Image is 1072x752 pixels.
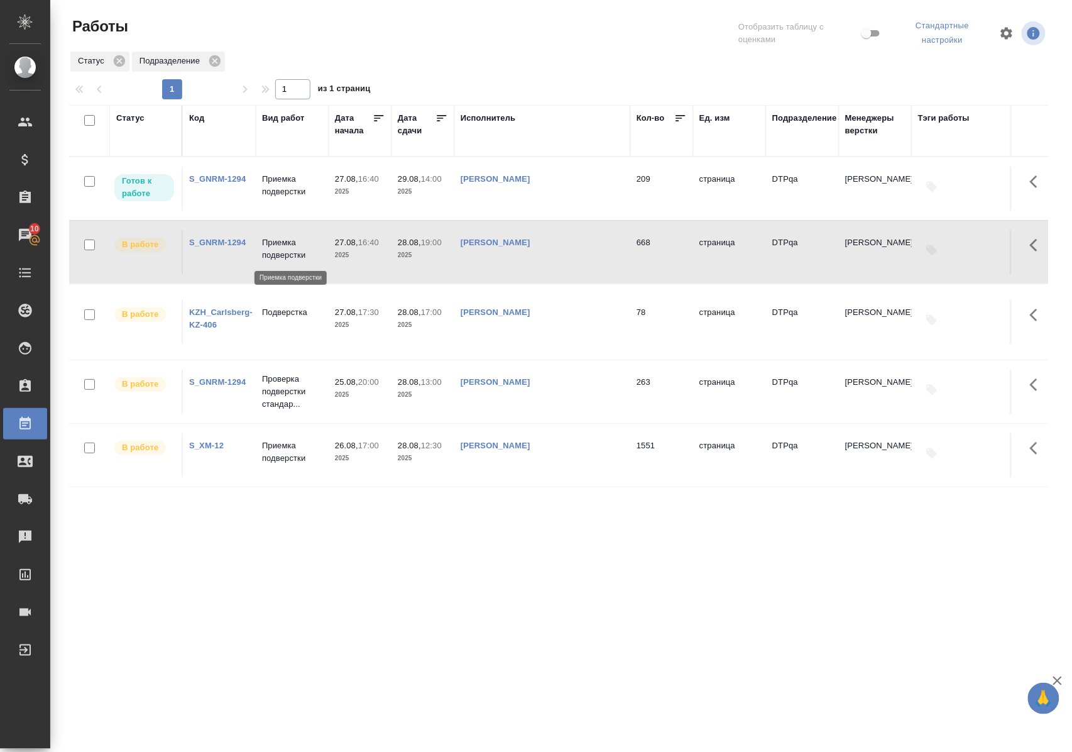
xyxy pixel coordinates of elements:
td: DTPqa [766,230,839,274]
td: 209 [630,167,693,211]
p: 2025 [335,389,385,401]
div: split button [894,16,992,50]
td: страница [693,167,766,211]
p: 29.08, [398,174,421,184]
button: Добавить тэги [918,236,946,264]
p: [PERSON_NAME] [845,306,905,319]
a: KZH_Carlsberg-KZ-406 [189,307,253,329]
p: 14:00 [421,174,442,184]
p: 25.08, [335,377,358,387]
div: Подразделение [132,52,225,72]
p: 2025 [398,452,448,465]
p: 17:00 [358,441,379,450]
button: Добавить тэги [918,173,946,201]
div: Вид работ [262,112,305,124]
p: Приемка подверстки [262,236,322,262]
p: 28.08, [398,441,421,450]
div: Статус [116,112,145,124]
p: 2025 [335,452,385,465]
button: Добавить тэги [918,376,946,404]
p: [PERSON_NAME] [845,173,905,185]
span: 10 [23,223,46,235]
p: 19:00 [421,238,442,247]
p: 2025 [398,185,448,198]
p: В работе [122,441,158,454]
td: страница [693,230,766,274]
p: [PERSON_NAME] [845,236,905,249]
button: Здесь прячутся важные кнопки [1022,433,1053,463]
span: Отобразить таблицу с оценками [738,21,858,46]
div: Дата начала [335,112,373,137]
button: Здесь прячутся важные кнопки [1022,370,1053,400]
p: Подверстка [262,306,322,319]
td: DTPqa [766,167,839,211]
td: DTPqa [766,433,839,477]
div: Ед. изм [699,112,730,124]
div: Дата сдачи [398,112,435,137]
p: 16:40 [358,174,379,184]
button: Добавить тэги [918,440,946,467]
p: В работе [122,378,158,390]
td: 78 [630,300,693,344]
div: Подразделение [772,112,837,124]
p: В работе [122,308,158,321]
p: 28.08, [398,307,421,317]
td: страница [693,433,766,477]
a: [PERSON_NAME] [461,238,530,247]
p: 2025 [335,319,385,331]
p: 17:00 [421,307,442,317]
div: Исполнитель выполняет работу [113,236,175,253]
a: [PERSON_NAME] [461,307,530,317]
a: S_GNRM-1294 [189,174,246,184]
div: Менеджеры верстки [845,112,905,137]
p: Готов к работе [122,175,167,200]
span: Посмотреть информацию [1022,21,1048,45]
a: [PERSON_NAME] [461,377,530,387]
p: [PERSON_NAME] [845,440,905,452]
p: 27.08, [335,238,358,247]
p: Подразделение [139,55,204,67]
p: 2025 [398,249,448,262]
p: 28.08, [398,377,421,387]
div: Исполнитель [461,112,516,124]
td: страница [693,370,766,414]
button: Здесь прячутся важные кнопки [1022,167,1053,197]
span: Настроить таблицу [992,18,1022,48]
button: Добавить тэги [918,306,946,334]
p: Статус [78,55,109,67]
p: 12:30 [421,441,442,450]
p: 2025 [335,249,385,262]
p: В работе [122,238,158,251]
div: Код [189,112,204,124]
div: Исполнитель может приступить к работе [113,173,175,202]
td: DTPqa [766,300,839,344]
p: 28.08, [398,238,421,247]
p: 2025 [398,319,448,331]
td: 1551 [630,433,693,477]
div: Исполнитель выполняет работу [113,440,175,456]
div: Тэги работы [918,112,970,124]
td: 668 [630,230,693,274]
p: 26.08, [335,441,358,450]
td: страница [693,300,766,344]
td: DTPqa [766,370,839,414]
button: Здесь прячутся важные кнопки [1022,230,1053,260]
p: 16:40 [358,238,379,247]
span: Работы [69,16,128,36]
a: S_XM-12 [189,441,224,450]
p: 17:30 [358,307,379,317]
p: 2025 [335,185,385,198]
p: Приемка подверстки [262,173,322,198]
button: Здесь прячутся важные кнопки [1022,300,1053,330]
span: 🙏 [1033,685,1054,712]
p: 13:00 [421,377,442,387]
p: Проверка подверстки стандар... [262,373,322,411]
a: [PERSON_NAME] [461,174,530,184]
a: S_GNRM-1294 [189,238,246,247]
span: из 1 страниц [318,81,371,99]
a: S_GNRM-1294 [189,377,246,387]
p: Приемка подверстки [262,440,322,465]
div: Статус [70,52,129,72]
button: 🙏 [1028,683,1059,714]
p: 27.08, [335,307,358,317]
